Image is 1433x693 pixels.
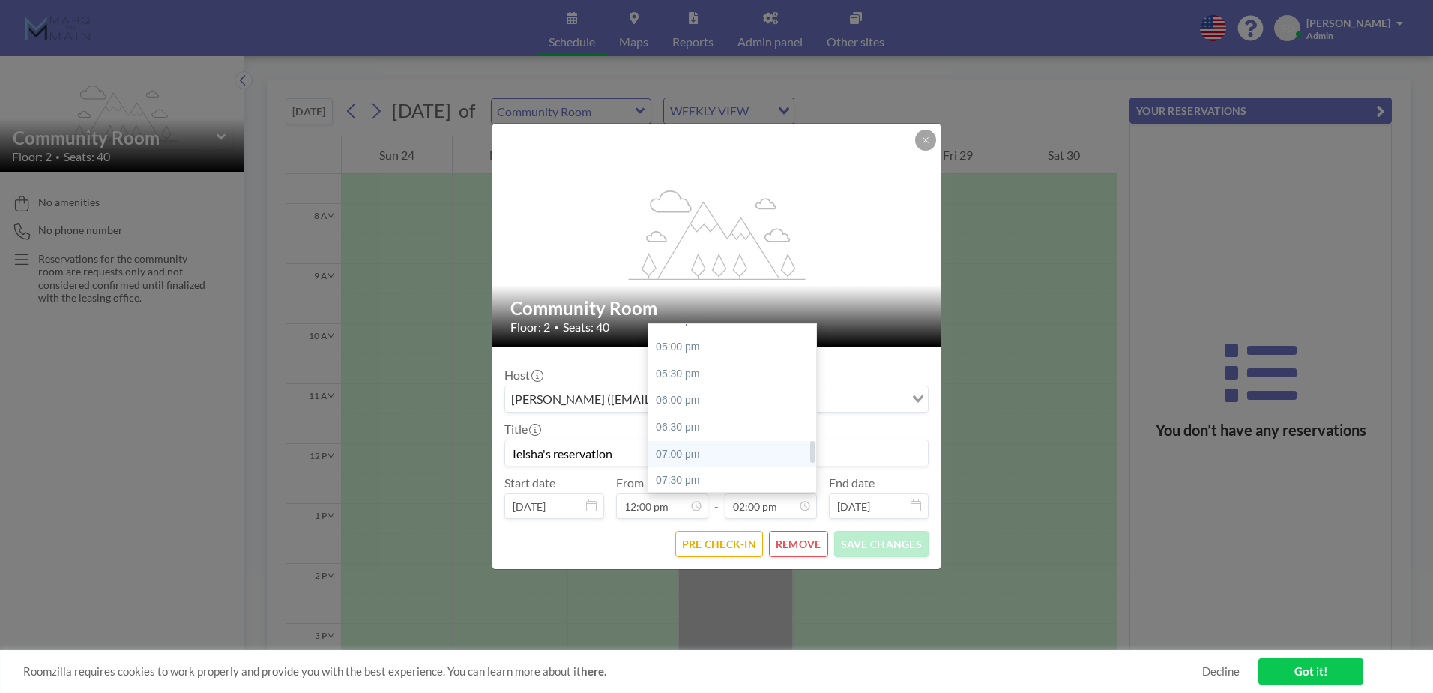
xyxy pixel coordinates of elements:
g: flex-grow: 1.2; [629,189,806,279]
button: SAVE CHANGES [834,531,929,557]
div: 07:00 pm [648,441,824,468]
label: Host [504,367,542,382]
a: here. [581,664,606,678]
span: - [714,481,719,514]
div: Search for option [505,386,928,412]
label: End date [829,475,875,490]
div: 05:30 pm [648,361,824,388]
div: 06:00 pm [648,387,824,414]
span: [PERSON_NAME] ([EMAIL_ADDRESS][DOMAIN_NAME]) [508,389,816,409]
input: Search for option [818,389,903,409]
label: From [616,475,644,490]
div: 06:30 pm [648,414,824,441]
input: (No title) [505,440,928,466]
h2: Community Room [510,297,924,319]
button: REMOVE [769,531,828,557]
label: Title [504,421,540,436]
div: 07:30 pm [648,467,824,494]
a: Decline [1202,664,1240,679]
span: Roomzilla requires cookies to work properly and provide you with the best experience. You can lea... [23,664,1202,679]
label: Start date [504,475,555,490]
span: Seats: 40 [563,319,609,334]
div: 05:00 pm [648,334,824,361]
span: Floor: 2 [510,319,550,334]
span: • [554,322,559,333]
button: PRE CHECK-IN [675,531,763,557]
a: Got it! [1258,658,1363,685]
